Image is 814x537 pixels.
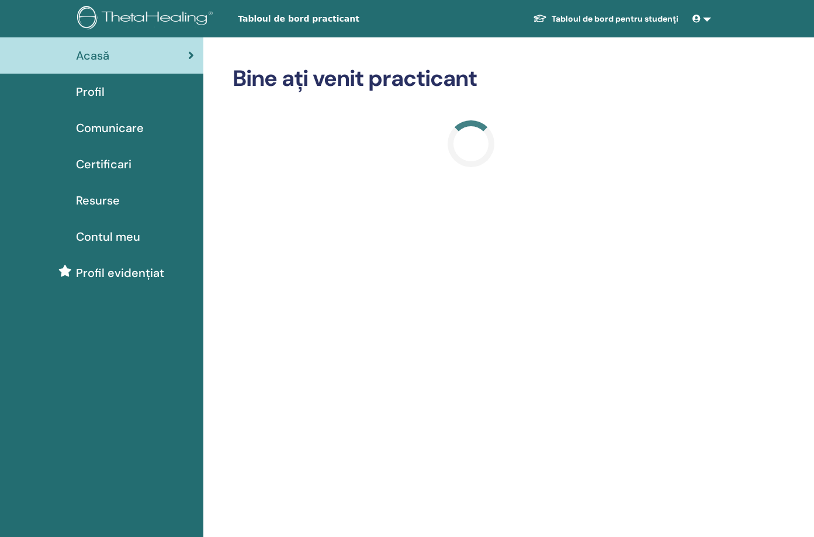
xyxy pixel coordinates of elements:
[233,65,709,92] h2: Bine ați venit practicant
[76,228,140,245] span: Contul meu
[76,264,164,282] span: Profil evidențiat
[533,13,547,23] img: graduation-cap-white.svg
[77,6,217,32] img: logo.png
[76,192,120,209] span: Resurse
[76,119,144,137] span: Comunicare
[524,8,688,30] a: Tabloul de bord pentru studenți
[76,83,105,101] span: Profil
[238,13,413,25] span: Tabloul de bord practicant
[76,155,131,173] span: Certificari
[76,47,109,64] span: Acasă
